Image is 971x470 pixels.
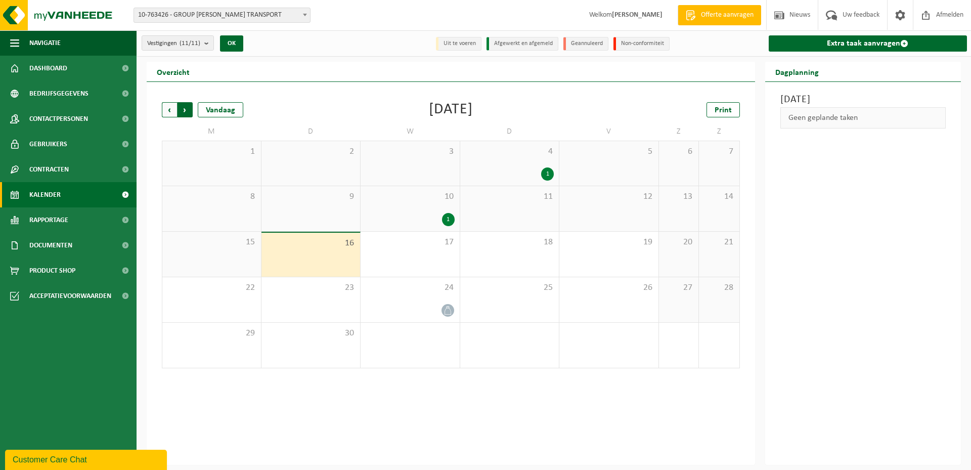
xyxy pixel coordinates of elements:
span: 30 [267,328,356,339]
span: 10 [366,191,455,202]
span: 16 [267,238,356,249]
h3: [DATE] [780,92,946,107]
a: Offerte aanvragen [678,5,761,25]
td: W [361,122,460,141]
td: Z [699,122,739,141]
span: 5 [564,146,653,157]
div: Vandaag [198,102,243,117]
span: Product Shop [29,258,75,283]
td: V [559,122,659,141]
span: Contactpersonen [29,106,88,132]
span: 12 [564,191,653,202]
li: Geannuleerd [563,37,608,51]
li: Uit te voeren [436,37,481,51]
span: 1 [167,146,256,157]
span: Rapportage [29,207,68,233]
span: Kalender [29,182,61,207]
div: [DATE] [429,102,473,117]
span: 22 [167,282,256,293]
span: Documenten [29,233,72,258]
span: 11 [465,191,554,202]
span: 29 [167,328,256,339]
strong: [PERSON_NAME] [612,11,663,19]
span: 17 [366,237,455,248]
li: Non-conformiteit [613,37,670,51]
a: Extra taak aanvragen [769,35,967,52]
span: 15 [167,237,256,248]
span: 7 [704,146,734,157]
span: 28 [704,282,734,293]
span: 2 [267,146,356,157]
span: 4 [465,146,554,157]
span: 19 [564,237,653,248]
span: Navigatie [29,30,61,56]
td: D [261,122,361,141]
span: 23 [267,282,356,293]
span: Print [715,106,732,114]
span: Vorige [162,102,177,117]
span: Offerte aanvragen [698,10,756,20]
td: D [460,122,560,141]
span: 18 [465,237,554,248]
span: 26 [564,282,653,293]
button: OK [220,35,243,52]
span: 3 [366,146,455,157]
td: M [162,122,261,141]
iframe: chat widget [5,448,169,470]
span: 10-763426 - GROUP MATTHEEUWS ERIC TRANSPORT [134,8,311,23]
span: 14 [704,191,734,202]
span: Gebruikers [29,132,67,157]
span: Acceptatievoorwaarden [29,283,111,309]
span: 9 [267,191,356,202]
span: 25 [465,282,554,293]
div: Geen geplande taken [780,107,946,129]
li: Afgewerkt en afgemeld [487,37,558,51]
div: 1 [442,213,455,226]
span: Dashboard [29,56,67,81]
span: Vestigingen [147,36,200,51]
span: 13 [664,191,694,202]
h2: Dagplanning [765,62,829,81]
a: Print [707,102,740,117]
span: 6 [664,146,694,157]
span: Bedrijfsgegevens [29,81,89,106]
div: 1 [541,167,554,181]
button: Vestigingen(11/11) [142,35,214,51]
td: Z [659,122,699,141]
span: 21 [704,237,734,248]
span: Contracten [29,157,69,182]
span: 20 [664,237,694,248]
span: 8 [167,191,256,202]
count: (11/11) [180,40,200,47]
span: 24 [366,282,455,293]
span: Volgende [178,102,193,117]
span: 10-763426 - GROUP MATTHEEUWS ERIC TRANSPORT [134,8,310,22]
span: 27 [664,282,694,293]
h2: Overzicht [147,62,200,81]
